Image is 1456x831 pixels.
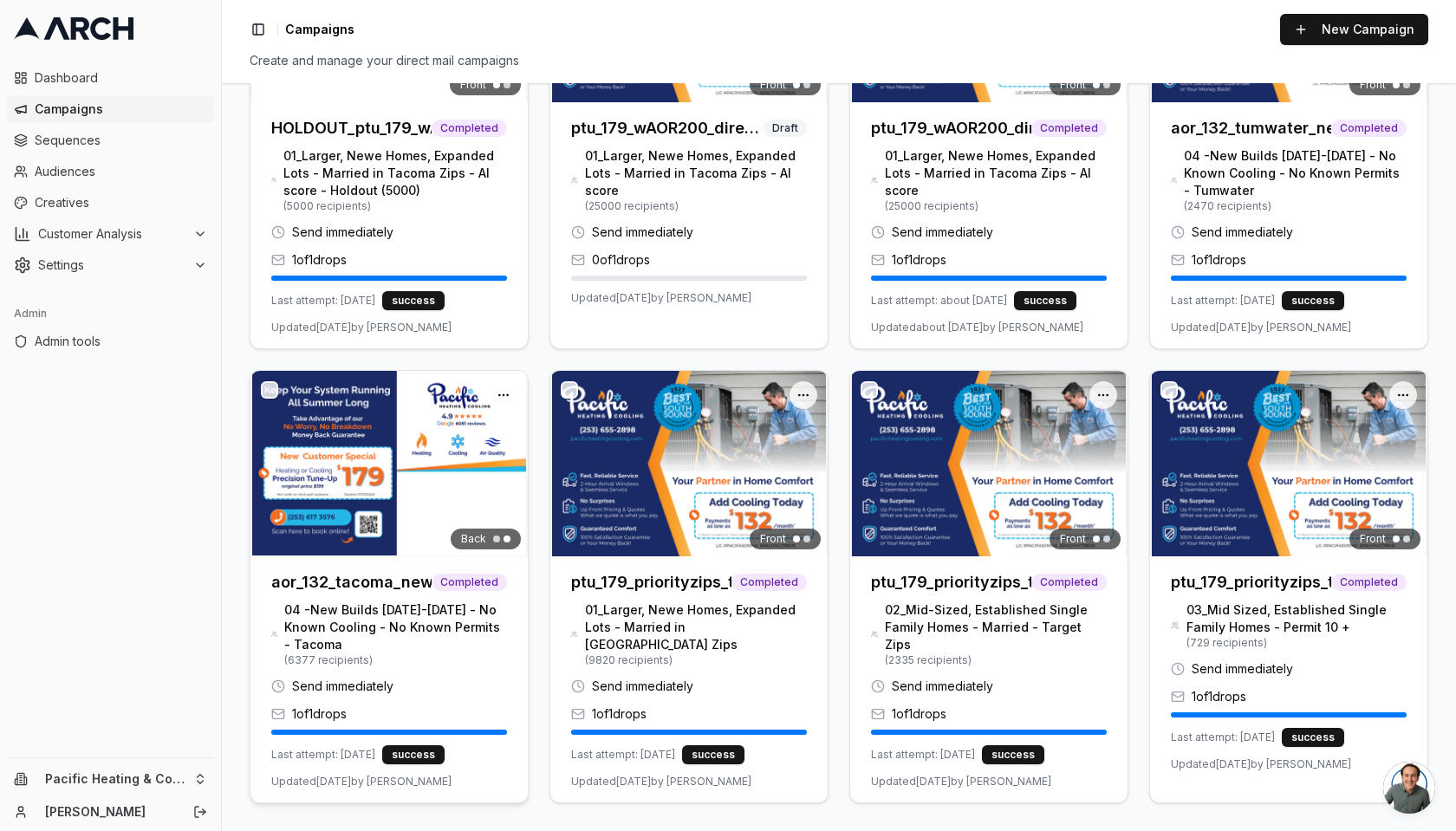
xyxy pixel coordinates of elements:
span: Send immediately [592,224,693,241]
span: Admin tools [35,333,207,350]
span: Front [1060,532,1086,546]
span: Front [760,532,786,546]
div: Create and manage your direct mail campaigns [250,52,1428,69]
span: ( 25000 recipients) [585,199,807,213]
span: Updated about [DATE] by [PERSON_NAME] [871,321,1083,334]
span: Updated [DATE] by [PERSON_NAME] [1171,757,1351,771]
a: Campaigns [7,95,214,123]
a: Dashboard [7,64,214,92]
span: Send immediately [592,678,693,695]
span: Send immediately [292,224,393,241]
span: Draft [764,120,807,137]
span: Audiences [35,163,207,180]
div: success [382,291,445,310]
span: Send immediately [1192,224,1293,241]
div: success [1282,728,1344,747]
span: Updated [DATE] by [PERSON_NAME] [571,775,751,789]
button: Log out [188,800,212,824]
h3: ptu_179_wAOR200_directmail_tacoma_sept2025 (Copy) [571,116,764,140]
span: Completed [432,120,507,137]
nav: breadcrumb [285,21,354,38]
span: 01_Larger, Newe Homes, Expanded Lots - Married in Tacoma Zips - AI score - Holdout (5000) [283,147,507,199]
div: Open chat [1383,762,1435,814]
div: success [982,745,1044,764]
span: Last attempt: [DATE] [871,748,975,762]
h3: ptu_179_priorityzips_tacoma_drop1_june2025_01 [571,570,731,594]
span: 1 of 1 drops [892,251,946,269]
span: Completed [731,574,807,591]
span: 04 -New Builds [DATE]-[DATE] - No Known Cooling - No Known Permits - Tumwater [1184,147,1407,199]
div: success [1282,291,1344,310]
span: Customer Analysis [38,225,186,243]
span: Last attempt: [DATE] [571,748,675,762]
img: Front creative for ptu_179_priorityzips_tacoma_drop1_june2025_02 [850,371,1128,555]
span: Front [1060,78,1086,92]
span: Last attempt: about [DATE] [871,294,1007,308]
span: 02_Mid-Sized, Established Single Family Homes - Married - Target Zips [885,601,1107,653]
span: Send immediately [292,678,393,695]
span: ( 2470 recipients) [1184,199,1407,213]
span: ( 2335 recipients) [885,653,1107,667]
span: Dashboard [35,69,207,87]
div: success [682,745,744,764]
span: 1 of 1 drops [1192,251,1246,269]
span: Settings [38,256,186,274]
h3: ptu_179_priorityzips_tacoma_drop1_june2025_03 [1171,570,1331,594]
span: 0 of 1 drops [592,251,650,269]
span: 1 of 1 drops [292,705,347,723]
span: Last attempt: [DATE] [1171,294,1275,308]
span: 1 of 1 drops [292,251,347,269]
span: Completed [432,574,507,591]
span: Last attempt: [DATE] [271,748,375,762]
span: Front [460,78,486,92]
span: Updated [DATE] by [PERSON_NAME] [871,775,1051,789]
span: Last attempt: [DATE] [1171,730,1275,744]
span: Updated [DATE] by [PERSON_NAME] [571,291,751,305]
span: Completed [1031,574,1107,591]
h3: aor_132_tacoma_newbuilds_noac_drop1 [271,570,432,594]
span: ( 25000 recipients) [885,199,1107,213]
img: Front creative for ptu_179_priorityzips_tacoma_drop1_june2025_01 [550,371,828,555]
a: Audiences [7,158,214,185]
button: New Campaign [1280,14,1428,45]
span: Send immediately [1192,660,1293,678]
span: Last attempt: [DATE] [271,294,375,308]
span: Back [461,532,486,546]
img: Front creative for ptu_179_priorityzips_tacoma_drop1_june2025_03 [1150,371,1427,555]
img: Back creative for aor_132_tacoma_newbuilds_noac_drop1 [250,371,528,555]
div: success [382,745,445,764]
h3: HOLDOUT_ptu_179_wAOR200_directmail_tacoma_sept2025 [271,116,432,140]
span: ( 5000 recipients) [283,199,507,213]
span: 03_Mid Sized, Established Single Family Homes - Permit 10 + [1186,601,1407,636]
span: ( 729 recipients) [1186,636,1407,650]
h3: ptu_179_wAOR200_directmail_tacoma_sept2025 [871,116,1031,140]
div: success [1014,291,1076,310]
span: 1 of 1 drops [1192,688,1246,705]
span: 1 of 1 drops [592,705,647,723]
span: Updated [DATE] by [PERSON_NAME] [1171,321,1351,334]
span: Updated [DATE] by [PERSON_NAME] [271,775,452,789]
span: Campaigns [285,21,354,38]
span: 01_Larger, Newe Homes, Expanded Lots - Married in Tacoma Zips - AI score [585,147,807,199]
span: Completed [1031,120,1107,137]
span: 01_Larger, Newe Homes, Expanded Lots - Married in Tacoma Zips - AI score [885,147,1107,199]
span: 04 -New Builds [DATE]-[DATE] - No Known Cooling - No Known Permits - Tacoma [284,601,507,653]
span: ( 9820 recipients) [585,653,807,667]
a: [PERSON_NAME] [45,803,174,821]
a: Creatives [7,189,214,217]
a: Admin tools [7,328,214,355]
a: Sequences [7,127,214,154]
span: ( 6377 recipients) [284,653,507,667]
span: Send immediately [892,678,993,695]
span: Front [1360,532,1386,546]
span: 1 of 1 drops [892,705,946,723]
span: Front [760,78,786,92]
span: 01_Larger, Newe Homes, Expanded Lots - Married in [GEOGRAPHIC_DATA] Zips [585,601,807,653]
div: Admin [7,300,214,328]
button: Pacific Heating & Cooling [7,765,214,793]
button: Customer Analysis [7,220,214,248]
span: Completed [1331,120,1407,137]
button: Settings [7,251,214,279]
span: Creatives [35,194,207,211]
span: Send immediately [892,224,993,241]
